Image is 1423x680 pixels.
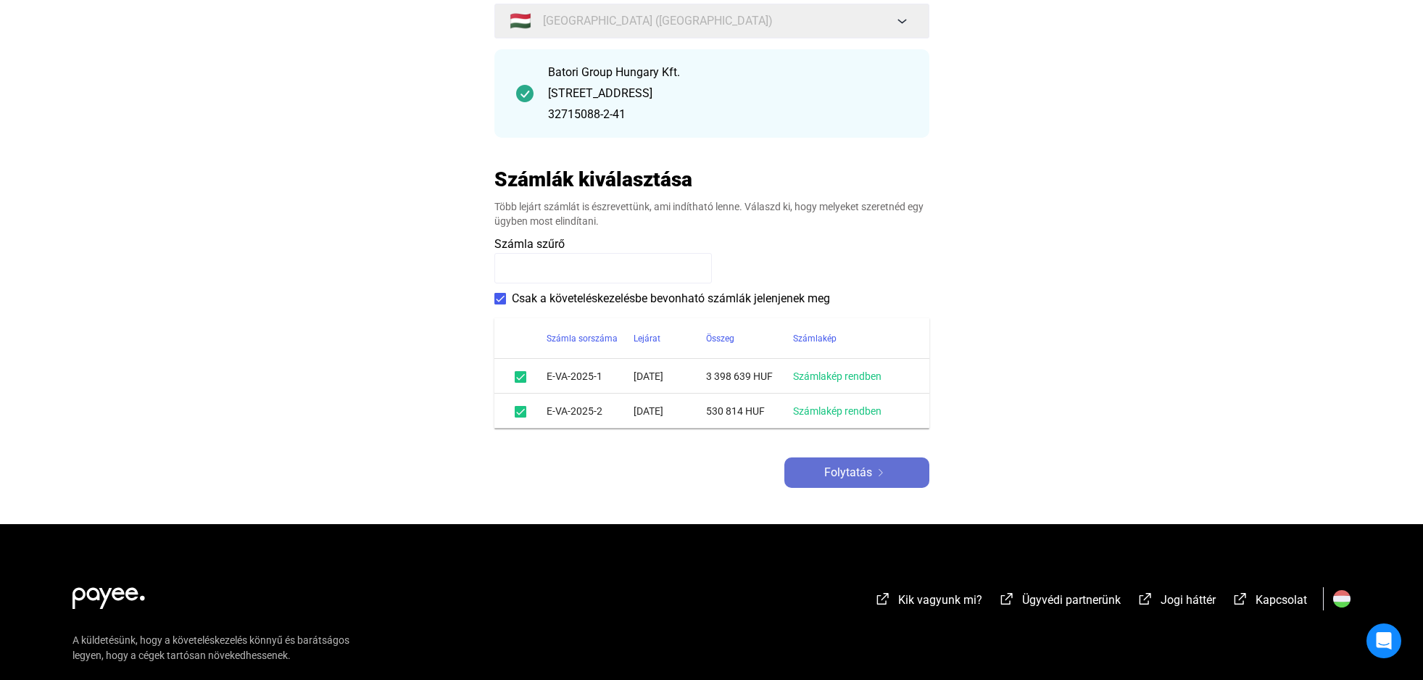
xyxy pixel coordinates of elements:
div: Összeg [706,330,793,347]
span: Kapcsolat [1256,593,1307,607]
span: Csak a követeléskezelésbe bevonható számlák jelenjenek meg [512,290,830,307]
span: Jogi háttér [1161,593,1216,607]
img: checkmark-darker-green-circle [516,85,534,102]
div: Számla sorszáma [547,330,618,347]
div: Számlakép [793,330,837,347]
td: E-VA-2025-1 [547,359,634,394]
img: external-link-white [1137,592,1154,606]
span: Folytatás [824,464,872,481]
span: Ügyvédi partnerünk [1022,593,1121,607]
img: arrow-right-white [872,469,889,476]
div: Lejárat [634,330,660,347]
img: external-link-white [1232,592,1249,606]
button: 🇭🇺[GEOGRAPHIC_DATA] ([GEOGRAPHIC_DATA]) [494,4,929,38]
td: [DATE] [634,359,706,394]
a: Számlakép rendben [793,370,881,382]
button: Folytatásarrow-right-white [784,457,929,488]
span: 🇭🇺 [510,12,531,30]
div: Lejárat [634,330,706,347]
span: Kik vagyunk mi? [898,593,982,607]
span: [GEOGRAPHIC_DATA] ([GEOGRAPHIC_DATA]) [543,12,773,30]
div: Összeg [706,330,734,347]
a: external-link-whiteJogi háttér [1137,595,1216,609]
div: Batori Group Hungary Kft. [548,64,908,81]
a: Számlakép rendben [793,405,881,417]
a: external-link-whiteÜgyvédi partnerünk [998,595,1121,609]
span: Számla szűrő [494,237,565,251]
div: Számlakép [793,330,912,347]
div: Open Intercom Messenger [1366,623,1401,658]
td: 3 398 639 HUF [706,359,793,394]
div: Számla sorszáma [547,330,634,347]
div: [STREET_ADDRESS] [548,85,908,102]
img: external-link-white [998,592,1016,606]
a: external-link-whiteKik vagyunk mi? [874,595,982,609]
h2: Számlák kiválasztása [494,167,692,192]
td: E-VA-2025-2 [547,394,634,428]
img: white-payee-white-dot.svg [72,579,145,609]
td: [DATE] [634,394,706,428]
a: external-link-whiteKapcsolat [1232,595,1307,609]
td: 530 814 HUF [706,394,793,428]
img: external-link-white [874,592,892,606]
img: HU.svg [1333,590,1351,608]
div: 32715088-2-41 [548,106,908,123]
div: Több lejárt számlát is észrevettünk, ami indítható lenne. Válaszd ki, hogy melyeket szeretnéd egy... [494,199,929,228]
